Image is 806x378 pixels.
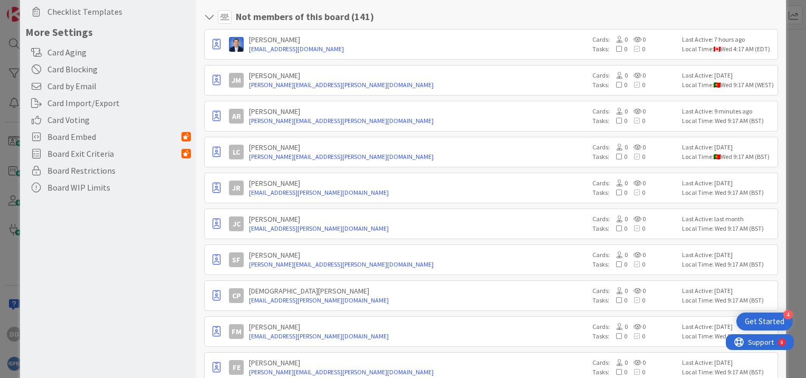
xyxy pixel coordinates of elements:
span: 0 [627,117,645,125]
span: 0 [610,323,628,330]
span: 0 [627,224,645,232]
div: 8 [55,4,57,13]
div: Cards: [592,214,677,224]
span: 0 [627,153,645,160]
div: Last Active: [DATE] [682,178,774,188]
div: Tasks: [592,332,677,341]
span: 0 [628,323,646,330]
div: Tasks: [592,224,677,233]
span: 0 [610,71,628,79]
span: 0 [627,188,645,196]
span: Support [22,2,48,14]
img: ca.png [714,46,721,52]
div: 4 [783,310,793,319]
div: Tasks: [592,80,677,90]
div: Local Time: Wed 4:17 AM (EDT) [682,44,774,54]
span: ( 141 ) [351,11,374,23]
div: Local Time: Wed 9:17 AM (BST) [682,260,774,269]
span: 0 [609,153,627,160]
div: FM [229,324,244,339]
div: [PERSON_NAME] [249,178,587,188]
span: Checklist Templates [47,5,191,18]
a: [EMAIL_ADDRESS][PERSON_NAME][DOMAIN_NAME] [249,188,587,197]
div: Local Time: Wed 9:17 AM (BST) [682,224,774,233]
div: CP [229,288,244,303]
a: [PERSON_NAME][EMAIL_ADDRESS][PERSON_NAME][DOMAIN_NAME] [249,116,587,126]
div: Last Active: [DATE] [682,286,774,296]
span: 0 [627,332,645,340]
h4: Not members of this board [236,11,374,23]
img: pt.png [714,82,721,88]
span: 0 [610,35,628,43]
div: Local Time: Wed 9:17 AM (BST) [682,116,774,126]
span: 0 [628,107,646,115]
div: Cards: [592,358,677,367]
div: Cards: [592,143,677,152]
div: [PERSON_NAME] [249,107,587,116]
div: Cards: [592,71,677,80]
a: [PERSON_NAME][EMAIL_ADDRESS][PERSON_NAME][DOMAIN_NAME] [249,152,587,162]
span: 0 [609,45,627,53]
span: 0 [610,251,628,259]
div: Tasks: [592,44,677,54]
span: 0 [610,143,628,151]
img: DP [229,37,244,52]
span: 0 [628,143,646,151]
span: 0 [609,368,627,376]
div: Last Active: 9 minutes ago [682,107,774,116]
div: Tasks: [592,260,677,269]
span: 0 [610,287,628,295]
span: 0 [627,81,645,89]
div: [PERSON_NAME] [249,358,587,367]
span: 0 [609,296,627,304]
div: Last Active: [DATE] [682,143,774,152]
span: 0 [627,368,645,376]
a: [EMAIL_ADDRESS][DOMAIN_NAME] [249,44,587,54]
a: [EMAIL_ADDRESS][PERSON_NAME][DOMAIN_NAME] [249,296,587,305]
div: LC [229,145,244,159]
div: [PERSON_NAME] [249,35,587,44]
div: Cards: [592,322,677,332]
span: 0 [628,71,646,79]
div: Cards: [592,250,677,260]
div: Board WIP Limits [20,179,196,196]
img: pt.png [714,154,721,159]
div: Tasks: [592,116,677,126]
span: 0 [609,224,627,232]
div: FE [229,360,244,375]
span: 0 [628,179,646,187]
div: [PERSON_NAME] [249,143,587,152]
span: 0 [610,358,628,366]
span: Board Restrictions [47,164,191,177]
div: [DEMOGRAPHIC_DATA][PERSON_NAME] [249,286,587,296]
div: [PERSON_NAME] [249,250,587,260]
span: 0 [627,296,645,304]
div: JM [229,73,244,88]
div: Local Time: Wed 9:17 AM (BST) [682,367,774,377]
div: Cards: [592,178,677,188]
span: Card by Email [47,80,191,92]
h5: More Settings [25,25,191,39]
span: 0 [627,260,645,268]
span: Board Embed [47,130,181,143]
span: 0 [609,81,627,89]
span: 0 [628,215,646,223]
div: Tasks: [592,152,677,162]
div: Cards: [592,286,677,296]
div: [PERSON_NAME] [249,71,587,80]
a: [PERSON_NAME][EMAIL_ADDRESS][PERSON_NAME][DOMAIN_NAME] [249,367,587,377]
a: [PERSON_NAME][EMAIL_ADDRESS][PERSON_NAME][DOMAIN_NAME] [249,260,587,269]
div: Last Active: [DATE] [682,358,774,367]
span: 0 [628,35,646,43]
div: Card Import/Export [20,94,196,111]
div: Last Active: [DATE] [682,322,774,332]
span: 0 [627,45,645,53]
span: 0 [628,287,646,295]
div: Last Active: last month [682,214,774,224]
span: 0 [609,188,627,196]
span: Board Exit Criteria [47,147,181,160]
span: Card Voting [47,114,191,126]
div: Card Blocking [20,61,196,78]
div: Last Active: [DATE] [682,250,774,260]
span: 0 [609,332,627,340]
